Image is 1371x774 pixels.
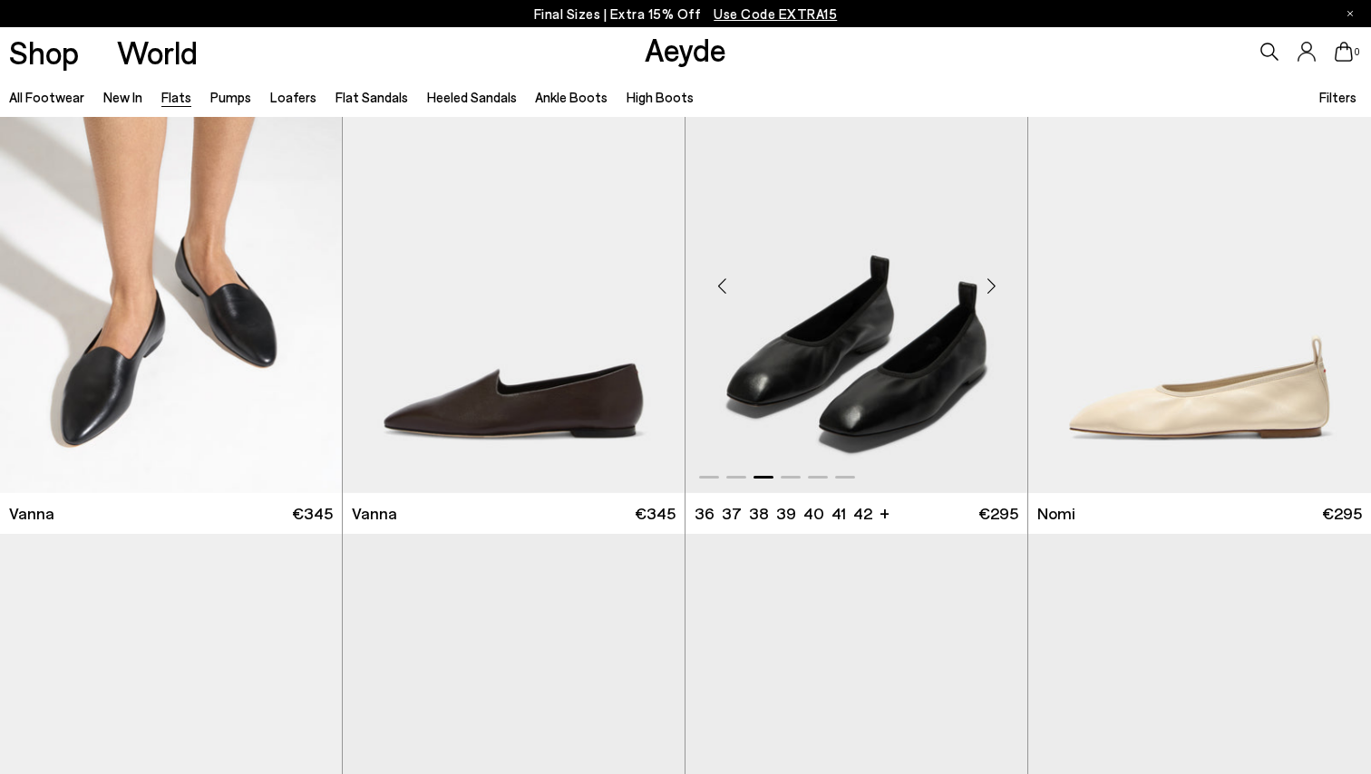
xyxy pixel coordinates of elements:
[535,89,608,105] a: Ankle Boots
[645,30,726,68] a: Aeyde
[343,63,685,493] div: 1 / 6
[749,502,769,525] li: 38
[685,493,1027,534] a: 36 37 38 39 40 41 42 + €295
[9,89,84,105] a: All Footwear
[1335,42,1353,62] a: 0
[831,502,846,525] li: 41
[270,89,316,105] a: Loafers
[103,89,142,105] a: New In
[427,89,517,105] a: Heeled Sandals
[343,63,685,493] a: Next slide Previous slide
[880,500,890,525] li: +
[1037,502,1075,525] span: Nomi
[695,502,867,525] ul: variant
[695,502,715,525] li: 36
[117,36,198,68] a: World
[964,258,1018,313] div: Next slide
[1322,502,1362,525] span: €295
[714,5,837,22] span: Navigate to /collections/ss25-final-sizes
[343,493,685,534] a: Vanna €345
[352,502,397,525] span: Vanna
[803,502,824,525] li: 40
[1028,493,1371,534] a: Nomi €295
[335,89,408,105] a: Flat Sandals
[695,258,749,313] div: Previous slide
[685,63,1027,493] img: Nomi Ruched Flats
[9,36,79,68] a: Shop
[635,502,676,525] span: €345
[161,89,191,105] a: Flats
[627,89,694,105] a: High Boots
[685,63,1027,493] div: 3 / 6
[210,89,251,105] a: Pumps
[685,63,1027,493] a: Next slide Previous slide
[9,502,54,525] span: Vanna
[1353,47,1362,57] span: 0
[1028,63,1371,493] img: Nomi Ruched Flats
[776,502,796,525] li: 39
[534,3,838,25] p: Final Sizes | Extra 15% Off
[292,502,333,525] span: €345
[978,502,1018,525] span: €295
[343,63,685,493] img: Vanna Almond-Toe Loafers
[722,502,742,525] li: 37
[853,502,872,525] li: 42
[1319,89,1356,105] span: Filters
